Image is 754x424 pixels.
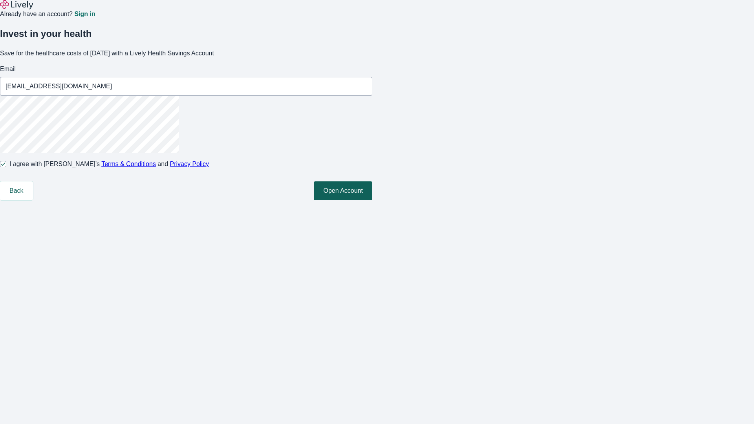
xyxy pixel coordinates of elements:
[101,161,156,167] a: Terms & Conditions
[170,161,209,167] a: Privacy Policy
[314,181,372,200] button: Open Account
[9,159,209,169] span: I agree with [PERSON_NAME]’s and
[74,11,95,17] a: Sign in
